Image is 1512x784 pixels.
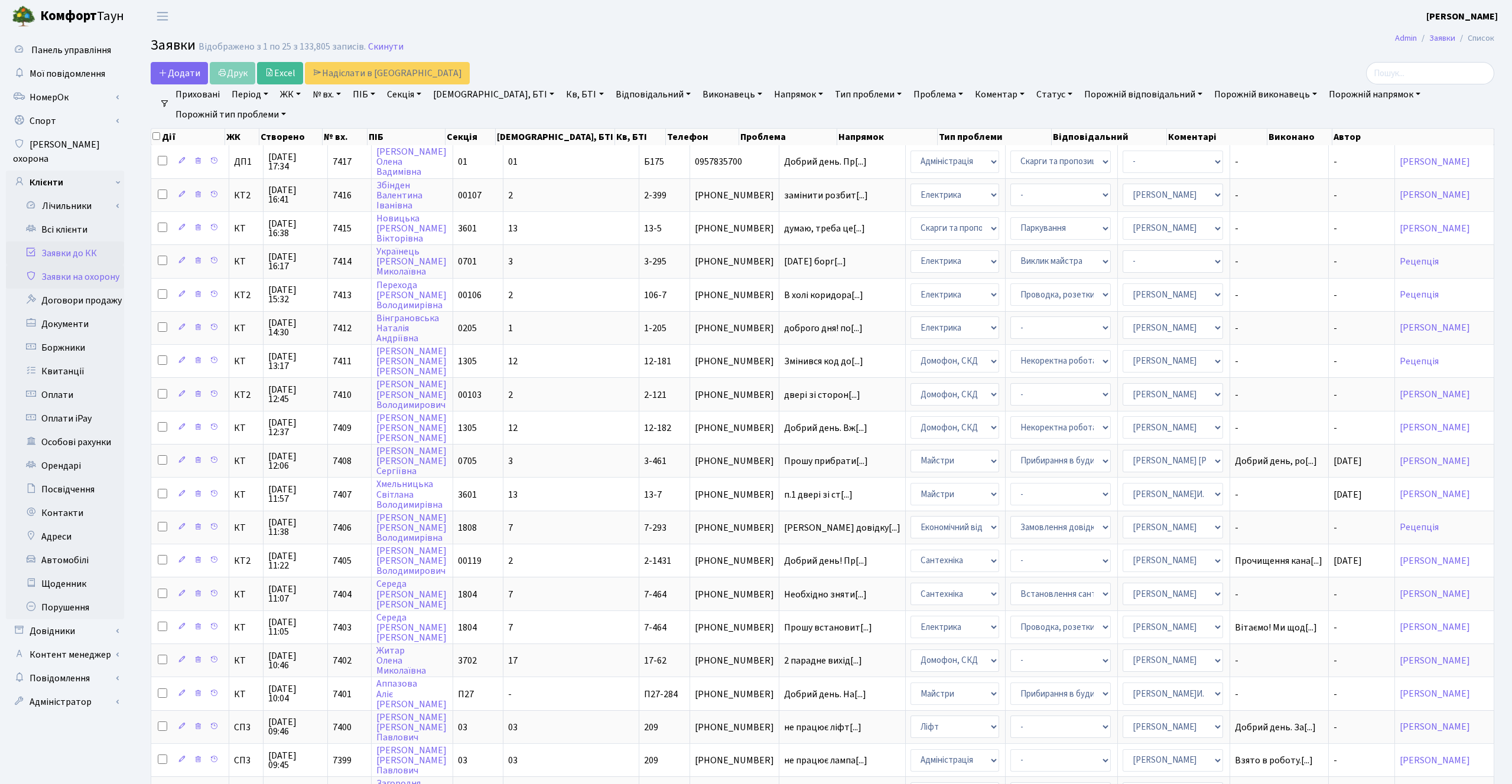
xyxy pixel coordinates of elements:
span: КТ [234,690,258,699]
span: 0205 [458,322,477,335]
a: [PERSON_NAME][PERSON_NAME]Володимирівна [376,511,447,544]
input: Пошук... [1366,62,1494,84]
a: [PERSON_NAME] [1400,388,1470,401]
span: 0957835700 [695,157,774,166]
span: 00103 [458,388,482,401]
span: 12-182 [644,422,671,435]
span: [DATE] [1334,455,1362,468]
span: [PHONE_NUMBER] [695,690,774,699]
th: Напрямок [837,129,938,145]
a: Документи [6,312,124,336]
a: Квитанції [6,360,124,383]
a: Порожній тип проблеми [171,104,291,125]
a: [PERSON_NAME] [1400,155,1470,168]
span: [DATE] 11:07 [268,584,322,603]
span: 01 [508,155,518,168]
a: Довідники [6,619,124,643]
span: думаю, треба це[...] [784,222,865,235]
a: Всі клієнти [6,218,124,241]
a: Заявки до КК [6,241,124,265]
span: доброго дня! по[...] [784,322,863,335]
span: Таун [40,6,124,27]
a: Оплати [6,383,124,407]
span: 1 [508,322,513,335]
span: не працює ліфт[...] [784,721,861,734]
span: [DATE] 16:41 [268,185,322,204]
a: Спорт [6,109,124,133]
span: Необхідно зняти[...] [784,588,867,601]
span: 7405 [333,554,352,567]
span: [PHONE_NUMBER] [695,191,774,200]
span: Б175 [644,155,664,168]
span: ДП1 [234,157,258,166]
a: ЖК [275,84,305,104]
a: Порожній виконавець [1209,84,1322,104]
a: Скинути [368,41,404,53]
span: - [1235,656,1324,665]
a: [PERSON_NAME][PERSON_NAME]Павлович [376,711,447,744]
span: - [1235,523,1324,533]
span: [DATE] [1334,554,1362,567]
a: Середа[PERSON_NAME][PERSON_NAME] [376,611,447,644]
a: Напрямок [769,84,828,104]
span: [DATE] 13:17 [268,352,322,371]
span: 03 [508,721,518,734]
a: Посвідчення [6,478,124,501]
span: [PHONE_NUMBER] [695,357,774,366]
span: КТ2 [234,390,258,400]
span: КТ [234,357,258,366]
span: 0701 [458,255,477,268]
a: ХмельницькаСвітланаВолодимирівна [376,478,443,511]
span: 13-7 [644,488,662,501]
span: 7 [508,521,513,534]
span: КТ [234,423,258,433]
span: КТ [234,623,258,632]
span: 2 [508,189,513,202]
a: Середа[PERSON_NAME][PERSON_NAME] [376,578,447,611]
a: Порушення [6,596,124,619]
span: КТ [234,324,258,333]
a: Період [227,84,273,104]
span: 7407 [333,488,352,501]
span: 7416 [333,189,352,202]
a: Особові рахунки [6,430,124,454]
span: 7414 [333,255,352,268]
a: Повідомлення [6,667,124,690]
span: 7406 [333,521,352,534]
span: 7403 [333,621,352,634]
a: Рецепція [1400,255,1439,268]
a: Admin [1395,32,1417,44]
span: 7413 [333,289,352,302]
a: [PERSON_NAME][PERSON_NAME]Володимирович [376,544,447,577]
span: п.1 двері зі ст[...] [784,488,853,501]
th: ПІБ [368,129,446,145]
a: [PERSON_NAME] [1400,720,1470,733]
span: [PHONE_NUMBER] [695,423,774,433]
a: [PERSON_NAME] [1400,421,1470,434]
span: 00106 [458,289,482,302]
span: - [1235,191,1324,200]
a: [PERSON_NAME] [1400,554,1470,567]
span: 3-295 [644,255,666,268]
a: Новицька[PERSON_NAME]Вікторівна [376,212,447,245]
a: Рецепція [1400,355,1439,368]
span: [DATE] 11:22 [268,551,322,570]
a: Тип проблеми [830,84,906,104]
a: Заявки [1429,32,1455,44]
span: - [1334,155,1337,168]
span: КТ [234,257,258,266]
a: Відповідальний [611,84,695,104]
a: Секція [382,84,426,104]
a: Проблема [909,84,968,104]
a: Кв, БТІ [561,84,608,104]
span: П27-284 [644,688,678,701]
span: Добрий день, ро[...] [1235,455,1317,468]
th: Тип проблеми [938,129,1052,145]
span: [DATE] 14:30 [268,318,322,337]
span: 17-62 [644,654,666,667]
a: Рецепція [1400,521,1439,534]
th: Телефон [666,129,739,145]
th: Секція [446,129,496,145]
span: - [1334,688,1337,701]
span: - [1334,588,1337,601]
